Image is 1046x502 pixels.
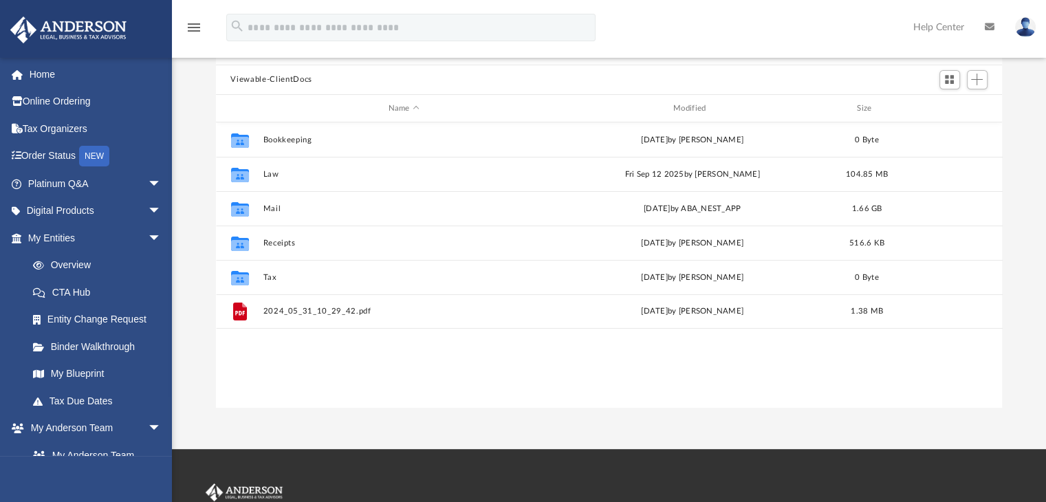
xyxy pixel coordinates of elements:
button: Law [263,170,545,179]
i: menu [186,19,202,36]
button: Bookkeeping [263,135,545,144]
span: 104.85 MB [845,171,887,178]
div: grid [216,122,1003,407]
a: Order StatusNEW [10,142,182,171]
div: [DATE] by [PERSON_NAME] [551,272,833,284]
span: 0 Byte [855,136,879,144]
span: arrow_drop_down [148,197,175,226]
a: CTA Hub [19,279,182,306]
a: My Entitiesarrow_drop_down [10,224,182,252]
div: Size [839,102,894,115]
img: Anderson Advisors Platinum Portal [203,483,285,501]
div: id [900,102,996,115]
a: My Anderson Teamarrow_drop_down [10,415,175,442]
button: Viewable-ClientDocs [230,74,312,86]
span: arrow_drop_down [148,415,175,443]
div: Modified [551,102,833,115]
div: [DATE] by [PERSON_NAME] [551,134,833,146]
a: My Blueprint [19,360,175,388]
a: Overview [19,252,182,279]
a: menu [186,26,202,36]
div: [DATE] by [PERSON_NAME] [551,237,833,250]
a: Tax Due Dates [19,387,182,415]
button: Tax [263,273,545,282]
a: Platinum Q&Aarrow_drop_down [10,170,182,197]
div: Fri Sep 12 2025 by [PERSON_NAME] [551,168,833,181]
div: [DATE] by ABA_NEST_APP [551,203,833,215]
img: User Pic [1015,17,1036,37]
div: Name [262,102,545,115]
button: Add [967,70,988,89]
a: Entity Change Request [19,306,182,334]
a: My Anderson Team [19,441,168,469]
span: 1.66 GB [851,205,882,212]
a: Home [10,61,182,88]
a: Tax Organizers [10,115,182,142]
div: NEW [79,146,109,166]
i: search [230,19,245,34]
button: Receipts [263,239,545,248]
a: Digital Productsarrow_drop_down [10,197,182,225]
div: id [221,102,256,115]
div: [DATE] by [PERSON_NAME] [551,306,833,318]
a: Online Ordering [10,88,182,116]
span: 1.38 MB [851,308,883,316]
span: arrow_drop_down [148,170,175,198]
img: Anderson Advisors Platinum Portal [6,17,131,43]
span: arrow_drop_down [148,224,175,252]
button: 2024_05_31_10_29_42.pdf [263,307,545,316]
button: Mail [263,204,545,213]
span: 516.6 KB [849,239,884,247]
a: Binder Walkthrough [19,333,182,360]
span: 0 Byte [855,274,879,281]
button: Switch to Grid View [939,70,960,89]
